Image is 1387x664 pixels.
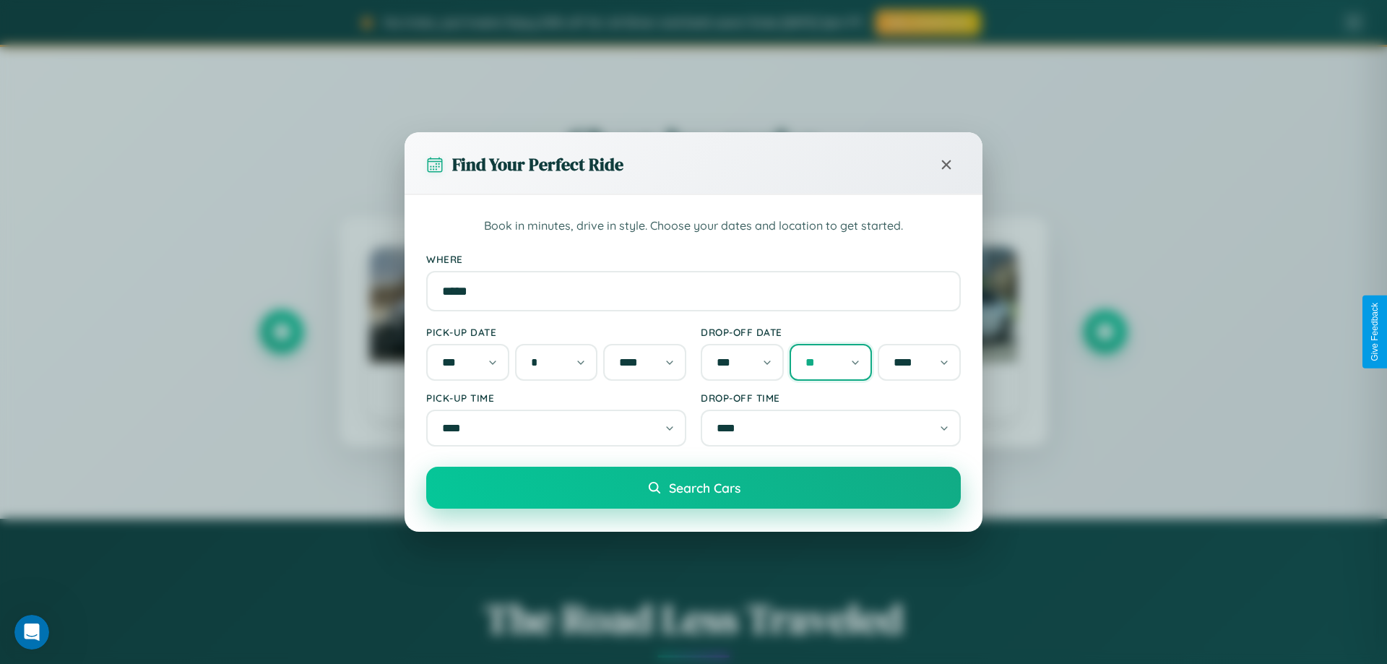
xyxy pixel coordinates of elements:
label: Drop-off Date [701,326,961,338]
label: Pick-up Date [426,326,686,338]
button: Search Cars [426,467,961,509]
label: Drop-off Time [701,392,961,404]
label: Pick-up Time [426,392,686,404]
span: Search Cars [669,480,740,496]
h3: Find Your Perfect Ride [452,152,623,176]
label: Where [426,253,961,265]
p: Book in minutes, drive in style. Choose your dates and location to get started. [426,217,961,236]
